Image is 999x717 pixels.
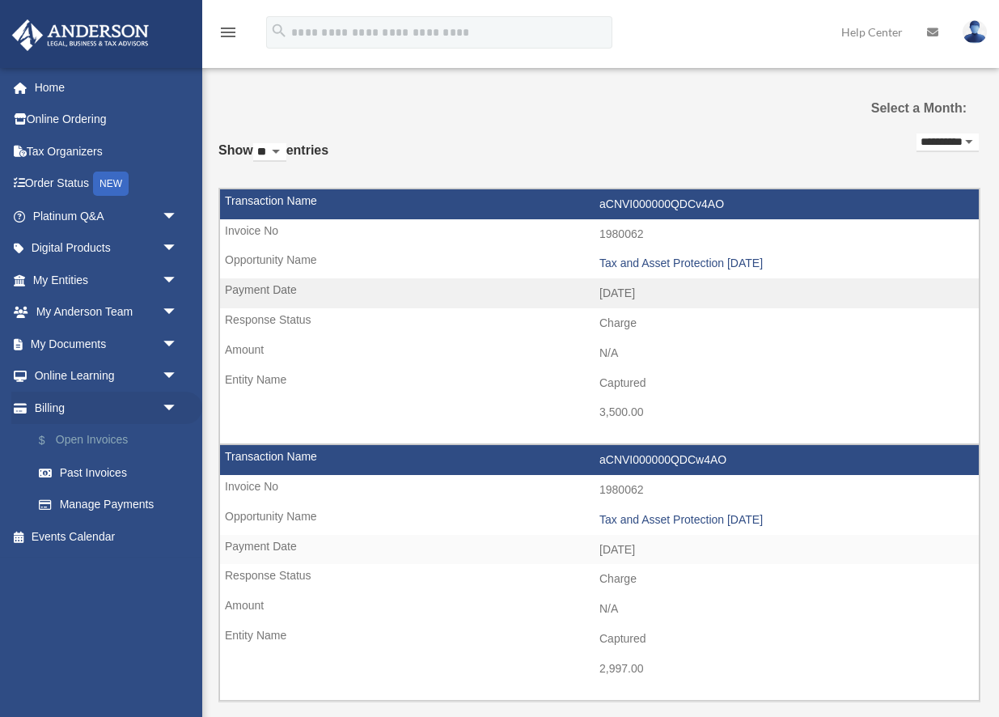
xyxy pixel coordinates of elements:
[23,456,194,489] a: Past Invoices
[11,200,202,232] a: Platinum Q&Aarrow_drop_down
[218,139,328,178] label: Show entries
[11,392,202,424] a: Billingarrow_drop_down
[11,520,202,553] a: Events Calendar
[864,97,967,120] label: Select a Month:
[93,172,129,196] div: NEW
[963,20,987,44] img: User Pic
[11,104,202,136] a: Online Ordering
[11,360,202,392] a: Online Learningarrow_drop_down
[599,513,971,527] div: Tax and Asset Protection [DATE]
[220,338,979,369] td: N/A
[220,445,979,476] td: aCNVI000000QDCw4AO
[11,135,202,168] a: Tax Organizers
[270,22,288,40] i: search
[11,168,202,201] a: Order StatusNEW
[220,368,979,399] td: Captured
[11,296,202,329] a: My Anderson Teamarrow_drop_down
[220,308,979,339] td: Charge
[11,328,202,360] a: My Documentsarrow_drop_down
[220,564,979,595] td: Charge
[220,219,979,250] td: 1980062
[220,594,979,625] td: N/A
[599,257,971,270] div: Tax and Asset Protection [DATE]
[162,328,194,361] span: arrow_drop_down
[11,264,202,296] a: My Entitiesarrow_drop_down
[220,397,979,428] td: 3,500.00
[11,232,202,265] a: Digital Productsarrow_drop_down
[220,278,979,309] td: [DATE]
[220,475,979,506] td: 1980062
[7,19,154,51] img: Anderson Advisors Platinum Portal
[23,424,202,457] a: $Open Invoices
[162,200,194,233] span: arrow_drop_down
[162,360,194,393] span: arrow_drop_down
[220,535,979,566] td: [DATE]
[218,23,238,42] i: menu
[220,654,979,685] td: 2,997.00
[162,392,194,425] span: arrow_drop_down
[23,489,202,521] a: Manage Payments
[48,431,56,451] span: $
[11,71,202,104] a: Home
[162,264,194,297] span: arrow_drop_down
[220,624,979,655] td: Captured
[253,143,286,162] select: Showentries
[218,28,238,42] a: menu
[220,189,979,220] td: aCNVI000000QDCv4AO
[162,232,194,265] span: arrow_drop_down
[162,296,194,329] span: arrow_drop_down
